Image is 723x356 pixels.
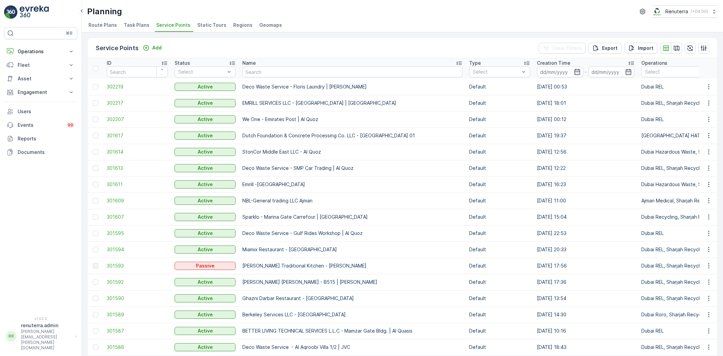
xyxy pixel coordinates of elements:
span: Route Plans [88,22,117,28]
p: Default [469,328,530,334]
td: [DATE] 20:33 [534,241,638,258]
div: Toggle Row Selected [93,133,98,138]
input: dd/mm/yyyy [537,66,583,77]
div: Toggle Row Selected [93,231,98,236]
a: Reports [4,132,77,145]
p: Fleet [18,62,64,68]
p: [PERSON_NAME][EMAIL_ADDRESS][PERSON_NAME][DOMAIN_NAME] [21,329,72,351]
div: RR [6,331,17,342]
p: Default [469,197,530,204]
a: 301611 [107,181,168,188]
button: Active [175,99,236,107]
td: [DATE] 19:37 [534,127,638,144]
p: Active [198,230,213,237]
p: Clear Filters [552,45,582,52]
div: Toggle Row Selected [93,328,98,334]
p: Select [473,68,520,75]
div: Toggle Row Selected [93,296,98,301]
span: 301590 [107,295,168,302]
p: Deco Waste Service - SMP Car Trading | Al Quoz [242,165,462,172]
a: 301609 [107,197,168,204]
button: Asset [4,72,77,85]
div: Toggle Row Selected [93,344,98,350]
button: Clear Filters [539,43,586,54]
span: Static Tours [197,22,226,28]
p: Active [198,214,213,220]
p: Default [469,311,530,318]
p: Active [198,116,213,123]
button: Import [624,43,658,54]
p: - [585,68,587,76]
p: Renuterra [665,8,688,15]
p: ( +04:00 ) [691,9,708,14]
p: ⌘B [66,31,73,36]
p: Active [198,83,213,90]
p: Documents [18,149,75,156]
p: Deco Waste Service - Floris Laundry | [PERSON_NAME] [242,83,462,90]
p: Passive [196,262,215,269]
p: Planning [87,6,122,17]
td: [DATE] 16:23 [534,176,638,193]
p: Active [198,100,213,106]
button: Add [140,44,164,52]
p: Default [469,100,530,106]
button: Active [175,83,236,91]
p: Active [198,328,213,334]
div: Toggle Row Selected [93,198,98,203]
p: [PERSON_NAME] Traditional Kitchen - [PERSON_NAME] [242,262,462,269]
p: Engagement [18,89,64,96]
p: Service Points [96,43,139,53]
span: Task Plans [124,22,149,28]
span: 301593 [107,262,168,269]
p: [PERSON_NAME] [PERSON_NAME] - B515 | [PERSON_NAME] [242,279,462,285]
span: 301592 [107,279,168,285]
div: Toggle Row Selected [93,149,98,155]
p: Berkeley Services LLC - [GEOGRAPHIC_DATA] [242,311,462,318]
p: Dutch Foundation & Concrete Processing Co. LLC - [GEOGRAPHIC_DATA] 01 [242,132,462,139]
span: 301595 [107,230,168,237]
p: Name [242,60,256,66]
p: Active [198,295,213,302]
span: Regions [233,22,253,28]
button: Active [175,180,236,189]
button: Active [175,164,236,172]
p: Sparklo - Marina Gate Carrefour | [GEOGRAPHIC_DATA] [242,214,462,220]
span: 301613 [107,165,168,172]
button: Active [175,327,236,335]
div: Toggle Row Selected [93,312,98,317]
p: Operations [18,48,64,55]
p: Export [602,45,618,52]
td: [DATE] 14:30 [534,306,638,323]
a: 302217 [107,100,168,106]
a: Events99 [4,118,77,132]
p: Creation Time [537,60,570,66]
p: BETTER LIVING TECHNICAL SERVICES L.L.C - Mamzar Gate Bldg. | Al Quasis [242,328,462,334]
span: 301607 [107,214,168,220]
span: Service Points [156,22,190,28]
a: 302219 [107,83,168,90]
p: Events [18,122,62,128]
p: Default [469,149,530,155]
div: Toggle Row Selected [93,182,98,187]
td: [DATE] 10:16 [534,323,638,339]
button: Active [175,311,236,319]
p: Active [198,165,213,172]
td: [DATE] 12:56 [534,144,638,160]
div: Toggle Row Selected [93,263,98,269]
div: Toggle Row Selected [93,214,98,220]
p: Miamix Restaurant - [GEOGRAPHIC_DATA] [242,246,462,253]
input: Search [242,66,462,77]
p: Active [198,197,213,204]
td: [DATE] 13:54 [534,290,638,306]
p: Default [469,295,530,302]
button: Operations [4,45,77,58]
span: 301586 [107,344,168,351]
div: Toggle Row Selected [93,84,98,90]
p: 99 [68,122,73,128]
span: 302207 [107,116,168,123]
p: We One - Emirates Post | Al Quoz [242,116,462,123]
p: Active [198,132,213,139]
p: Users [18,108,75,115]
